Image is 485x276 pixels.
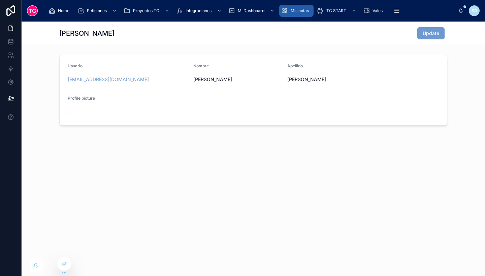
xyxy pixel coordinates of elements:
a: Integraciones [174,5,225,17]
span: [PERSON_NAME] [287,76,376,83]
a: Proyectos TC [122,5,173,17]
span: Vales [373,8,383,13]
span: [PERSON_NAME] [193,76,282,83]
span: Proyectos TC [133,8,159,13]
span: TC START [326,8,346,13]
span: Mis notas [291,8,309,13]
a: [EMAIL_ADDRESS][DOMAIN_NAME] [68,76,149,83]
button: Update [417,27,445,39]
a: TC START [315,5,360,17]
span: Nombre [193,63,209,68]
a: Mi Dashboard [226,5,278,17]
a: Home [46,5,74,17]
span: -- [68,108,72,115]
a: Vales [361,5,387,17]
img: App logo [27,5,38,16]
div: scrollable content [43,3,458,18]
span: SD [472,8,477,13]
span: Update [423,30,439,37]
span: Usuario [68,63,83,68]
span: Peticiones [87,8,107,13]
a: Mis notas [279,5,314,17]
h1: [PERSON_NAME] [59,29,115,38]
span: Apellido [287,63,303,68]
a: Peticiones [75,5,120,17]
span: Profile picture [68,96,95,101]
span: Mi Dashboard [238,8,264,13]
span: Home [58,8,69,13]
span: Integraciones [186,8,212,13]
